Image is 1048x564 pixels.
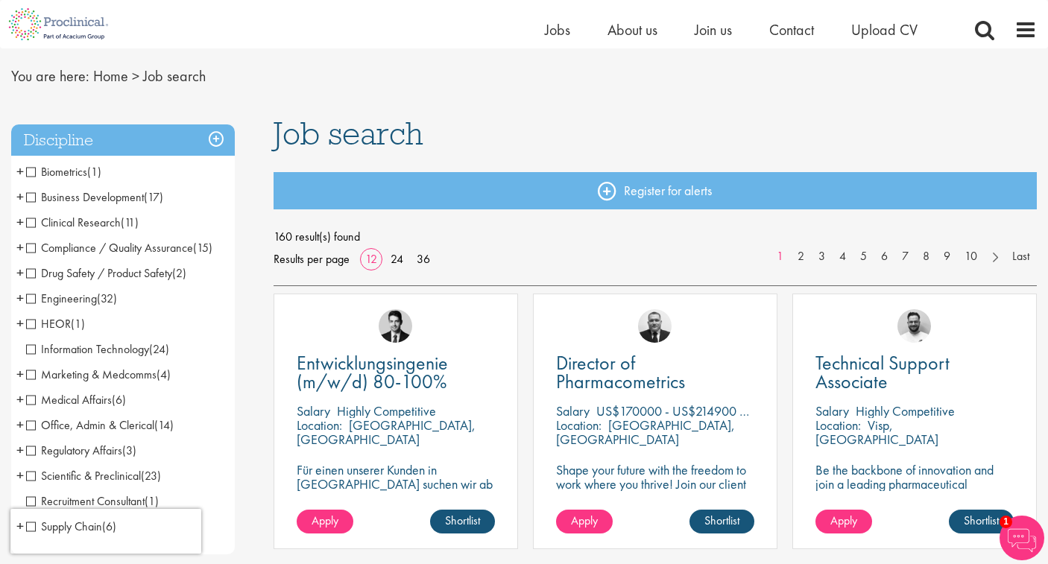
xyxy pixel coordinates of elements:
a: 9 [936,248,958,265]
a: 2 [790,248,812,265]
span: (32) [97,291,117,306]
img: Jakub Hanas [638,309,672,343]
p: Visp, [GEOGRAPHIC_DATA] [815,416,938,448]
p: Shape your future with the freedom to work where you thrive! Join our client with this Director p... [556,463,754,519]
h3: Discipline [11,124,235,156]
p: Für einen unserer Kunden in [GEOGRAPHIC_DATA] suchen wir ab sofort einen Entwicklungsingenieur Ku... [297,463,495,533]
span: Apply [571,513,598,528]
span: + [16,363,24,385]
span: Recruitment Consultant [26,493,145,509]
a: 1 [769,248,791,265]
span: + [16,262,24,284]
span: Clinical Research [26,215,121,230]
span: Drug Safety / Product Safety [26,265,186,281]
span: + [16,439,24,461]
a: 8 [915,248,937,265]
p: Be the backbone of innovation and join a leading pharmaceutical company to help keep life-changin... [815,463,1014,519]
a: Register for alerts [274,172,1038,209]
span: Biometrics [26,164,87,180]
span: Drug Safety / Product Safety [26,265,172,281]
span: Medical Affairs [26,392,112,408]
a: 3 [811,248,833,265]
span: (23) [141,468,161,484]
a: 12 [360,251,382,267]
span: Recruitment Consultant [26,493,159,509]
span: + [16,211,24,233]
a: Director of Pharmacometrics [556,354,754,391]
span: Entwicklungsingenie (m/w/d) 80-100% [297,350,448,394]
p: Highly Competitive [337,402,436,419]
span: + [16,287,24,309]
span: (4) [157,367,171,382]
span: + [16,464,24,487]
span: Location: [297,416,342,434]
a: Jobs [545,20,570,39]
span: Location: [556,416,602,434]
span: (24) [149,341,169,357]
p: [GEOGRAPHIC_DATA], [GEOGRAPHIC_DATA] [297,416,476,448]
span: > [132,66,139,86]
span: 160 result(s) found [274,226,1038,248]
p: US$170000 - US$214900 per annum [596,402,793,419]
span: Regulatory Affairs [26,443,136,458]
a: Upload CV [851,20,918,39]
span: HEOR [26,316,71,332]
span: HEOR [26,316,85,332]
span: 1 [1000,516,1012,528]
a: Apply [815,510,872,533]
span: Scientific & Preclinical [26,468,161,484]
a: Entwicklungsingenie (m/w/d) 80-100% [297,354,495,391]
span: Information Technology [26,341,149,357]
span: Business Development [26,189,163,205]
span: Office, Admin & Clerical [26,417,154,433]
span: (14) [154,417,174,433]
span: Salary [815,402,849,419]
a: Apply [297,510,353,533]
a: About us [607,20,657,39]
span: + [16,388,24,411]
span: Clinical Research [26,215,139,230]
p: [GEOGRAPHIC_DATA], [GEOGRAPHIC_DATA] [556,416,735,448]
span: + [16,312,24,335]
span: You are here: [11,66,89,86]
span: (15) [193,240,212,256]
p: Highly Competitive [856,402,955,419]
a: 10 [957,248,985,265]
span: Office, Admin & Clerical [26,417,174,433]
a: 7 [894,248,916,265]
span: Join us [695,20,732,39]
iframe: reCAPTCHA [10,509,201,554]
span: (6) [112,392,126,408]
a: 5 [853,248,874,265]
span: Business Development [26,189,144,205]
span: (1) [145,493,159,509]
a: 6 [874,248,895,265]
span: Apply [312,513,338,528]
span: Scientific & Preclinical [26,468,141,484]
span: Marketing & Medcomms [26,367,171,382]
a: 24 [385,251,408,267]
a: 36 [411,251,435,267]
a: breadcrumb link [93,66,128,86]
img: Chatbot [1000,516,1044,560]
span: Salary [297,402,330,419]
img: Emile De Beer [897,309,931,343]
a: Contact [769,20,814,39]
span: (1) [87,164,101,180]
span: Job search [274,113,423,153]
span: Information Technology [26,341,169,357]
img: Thomas Wenig [379,309,412,343]
span: (17) [144,189,163,205]
span: Director of Pharmacometrics [556,350,685,394]
a: Last [1005,248,1037,265]
span: (1) [71,316,85,332]
span: Technical Support Associate [815,350,950,394]
span: Apply [830,513,857,528]
span: + [16,160,24,183]
a: Apply [556,510,613,533]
